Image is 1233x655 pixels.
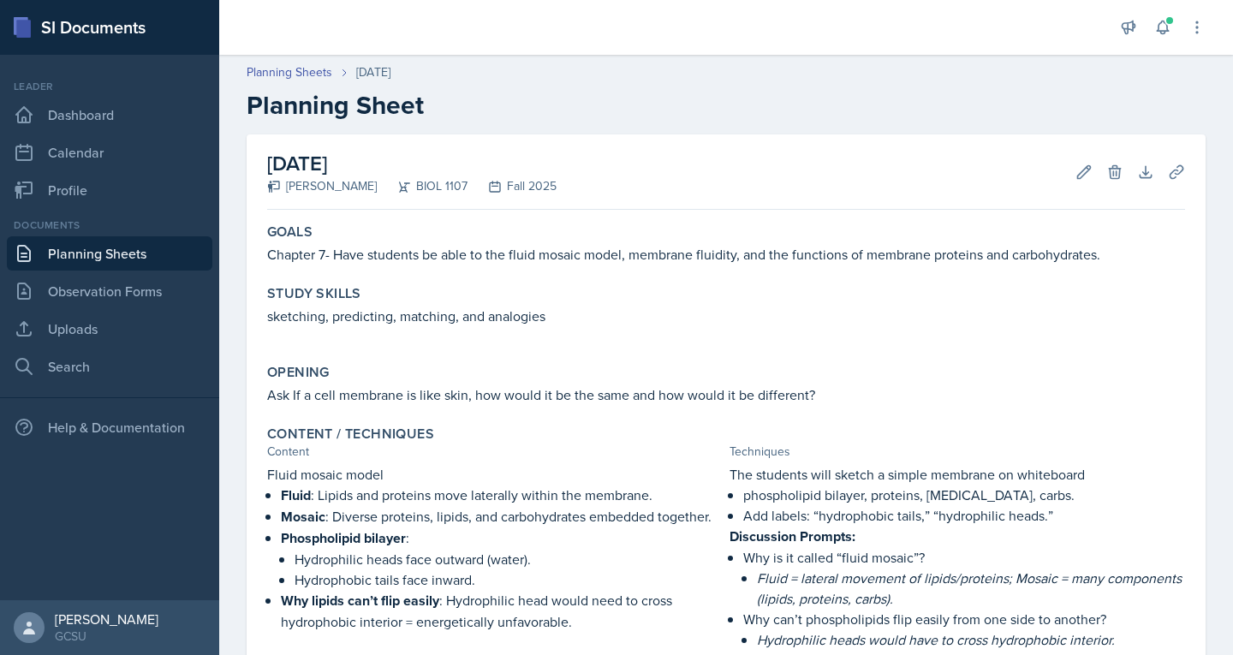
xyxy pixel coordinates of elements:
[281,485,311,505] strong: Fluid
[757,569,1182,608] em: Fluid = lateral movement of lipids/proteins; Mosaic = many components (lipids, proteins, carbs).
[281,590,723,632] p: : Hydrophilic head would need to cross hydrophobic interior = energetically unfavorable.
[7,312,212,346] a: Uploads
[281,485,723,506] p: : Lipids and proteins move laterally within the membrane.
[7,217,212,233] div: Documents
[295,549,723,569] p: Hydrophilic heads face outward (water).
[247,63,332,81] a: Planning Sheets
[757,630,1115,649] em: Hydrophilic heads would have to cross hydrophobic interior.
[247,90,1206,121] h2: Planning Sheet
[730,464,1185,485] p: The students will sketch a simple membrane on whiteboard
[267,443,723,461] div: Content
[281,528,406,548] strong: Phospholipid bilayer
[267,177,377,195] div: [PERSON_NAME]
[7,410,212,444] div: Help & Documentation
[7,349,212,384] a: Search
[295,569,723,590] p: Hydrophobic tails face inward.
[267,306,1185,326] p: sketching, predicting, matching, and analogies
[55,628,158,645] div: GCSU
[281,507,325,527] strong: Mosaic
[356,63,390,81] div: [DATE]
[377,177,468,195] div: BIOL 1107
[281,506,723,527] p: : Diverse proteins, lipids, and carbohydrates embedded together.
[7,173,212,207] a: Profile
[743,505,1185,526] p: Add labels: “hydrophobic tails,” “hydrophilic heads.”
[743,547,1185,568] p: Why is it called “fluid mosaic”?
[7,236,212,271] a: Planning Sheets
[743,609,1185,629] p: Why can’t phospholipids flip easily from one side to another?
[730,443,1185,461] div: Techniques
[267,464,723,485] p: Fluid mosaic model
[267,384,1185,405] p: Ask If a cell membrane is like skin, how would it be the same and how would it be different?
[281,591,439,610] strong: Why lipids can’t flip easily
[267,364,330,381] label: Opening
[7,274,212,308] a: Observation Forms
[267,244,1185,265] p: Chapter 7- Have students be able to the fluid mosaic model, membrane fluidity, and the functions ...
[7,135,212,170] a: Calendar
[743,485,1185,505] p: phospholipid bilayer, proteins, [MEDICAL_DATA], carbs.
[267,426,434,443] label: Content / Techniques
[267,285,361,302] label: Study Skills
[55,610,158,628] div: [PERSON_NAME]
[267,223,313,241] label: Goals
[730,527,855,546] strong: Discussion Prompts:
[7,79,212,94] div: Leader
[281,527,723,549] p: :
[7,98,212,132] a: Dashboard
[267,148,557,179] h2: [DATE]
[468,177,557,195] div: Fall 2025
